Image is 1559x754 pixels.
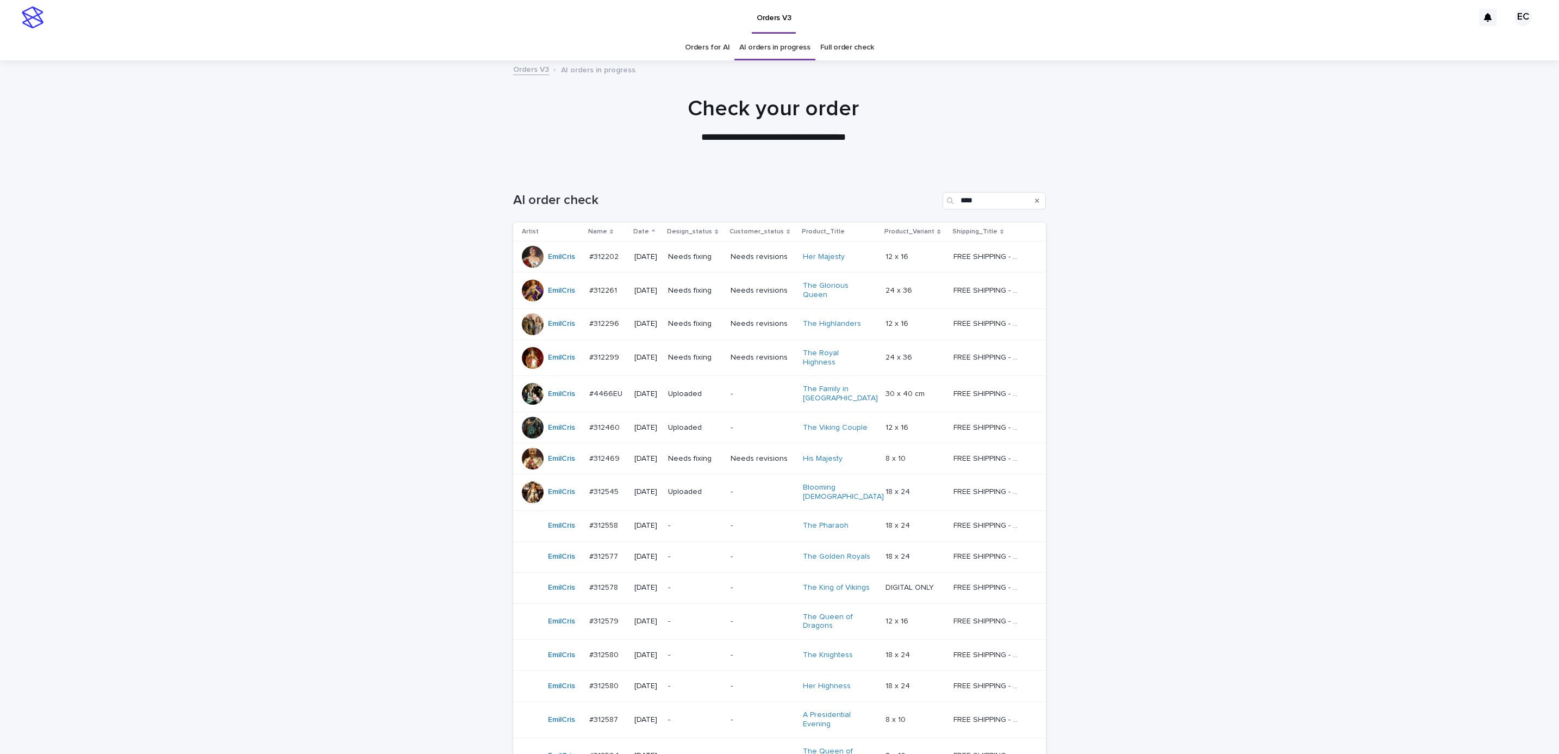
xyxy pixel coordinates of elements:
p: Uploaded [668,423,722,432]
a: Blooming [DEMOGRAPHIC_DATA] [803,483,884,502]
p: Needs fixing [668,252,722,262]
p: 24 x 36 [885,284,914,295]
a: AI orders in progress [739,35,810,60]
p: 18 x 24 [885,519,912,530]
tr: EmilCris #312545#312545 [DATE]Uploaded-Blooming [DEMOGRAPHIC_DATA] 18 x 2418 x 24 FREE SHIPPING -... [513,474,1046,510]
p: [DATE] [634,390,660,399]
p: Needs revisions [731,252,794,262]
a: The Royal Highness [803,349,871,367]
p: [DATE] [634,583,660,592]
p: - [731,617,794,626]
p: [DATE] [634,423,660,432]
p: [DATE] [634,319,660,329]
p: Needs revisions [731,454,794,463]
p: [DATE] [634,521,660,530]
p: Name [588,226,607,238]
p: #312587 [589,713,620,725]
a: The Viking Couple [803,423,868,432]
p: FREE SHIPPING - preview in 1-2 business days, after your approval delivery will take 5-10 b.d. [953,452,1024,463]
p: - [731,651,794,660]
p: - [731,423,794,432]
p: FREE SHIPPING - preview in 1-2 business days, after your approval delivery will take 5-10 b.d. [953,284,1024,295]
tr: EmilCris #312261#312261 [DATE]Needs fixingNeeds revisionsThe Glorious Queen 24 x 3624 x 36 FREE S... [513,273,1046,309]
p: Uploaded [668,390,722,399]
p: #312469 [589,452,622,463]
p: - [668,583,722,592]
p: Artist [522,226,539,238]
p: - [668,651,722,660]
a: The Knightess [803,651,853,660]
p: #312460 [589,421,622,432]
p: FREE SHIPPING - preview in 1-2 business days, after your approval delivery will take 5-10 b.d. [953,713,1024,725]
tr: EmilCris #312202#312202 [DATE]Needs fixingNeeds revisionsHer Majesty 12 x 1612 x 16 FREE SHIPPING... [513,242,1046,273]
p: Shipping_Title [952,226,997,238]
p: #312202 [589,250,621,262]
a: Her Majesty [803,252,845,262]
p: #312299 [589,351,621,362]
a: EmilCris [548,715,575,725]
p: - [731,552,794,561]
p: - [668,715,722,725]
a: EmilCris [548,617,575,626]
p: Uploaded [668,487,722,497]
p: 8 x 10 [885,452,908,463]
p: FREE SHIPPING - preview in 1-2 business days, after your approval delivery will take 6-10 busines... [953,387,1024,399]
p: #312558 [589,519,620,530]
p: [DATE] [634,454,660,463]
a: Orders for AI [685,35,729,60]
p: - [731,715,794,725]
a: Her Highness [803,682,851,691]
p: AI orders in progress [561,63,635,75]
a: The Glorious Queen [803,281,871,300]
p: #312577 [589,550,620,561]
p: #312580 [589,679,621,691]
p: 12 x 16 [885,615,911,626]
p: 18 x 24 [885,550,912,561]
a: EmilCris [548,252,575,262]
p: Needs revisions [731,319,794,329]
p: #312579 [589,615,621,626]
p: [DATE] [634,286,660,295]
p: FREE SHIPPING - preview in 1-2 business days, after your approval delivery will take 5-10 b.d. [953,485,1024,497]
p: FREE SHIPPING - preview in 1-2 business days, after your approval delivery will take 5-10 b.d. [953,519,1024,530]
a: His Majesty [803,454,843,463]
tr: EmilCris #312587#312587 [DATE]--A Presidential Evening 8 x 108 x 10 FREE SHIPPING - preview in 1-... [513,702,1046,738]
a: The Golden Royals [803,552,870,561]
p: Date [633,226,649,238]
p: - [668,682,722,691]
a: EmilCris [548,286,575,295]
p: - [731,390,794,399]
p: - [731,583,794,592]
p: Needs revisions [731,286,794,295]
p: [DATE] [634,682,660,691]
p: Customer_status [729,226,784,238]
p: #312296 [589,317,621,329]
p: - [731,487,794,497]
h1: AI order check [513,193,938,208]
p: 12 x 16 [885,317,911,329]
p: 12 x 16 [885,250,911,262]
p: [DATE] [634,651,660,660]
p: FREE SHIPPING - preview in 1-2 business days, after your approval delivery will take 5-10 b.d. [953,615,1024,626]
a: Full order check [820,35,874,60]
p: #312545 [589,485,621,497]
a: EmilCris [548,521,575,530]
a: EmilCris [548,423,575,432]
p: - [731,521,794,530]
tr: EmilCris #312577#312577 [DATE]--The Golden Royals 18 x 2418 x 24 FREE SHIPPING - preview in 1-2 b... [513,541,1046,572]
p: Design_status [667,226,712,238]
a: The King of Vikings [803,583,870,592]
p: Product_Title [802,226,845,238]
p: 30 x 40 cm [885,387,927,399]
p: FREE SHIPPING - preview in 1-2 business days, after your approval delivery will take 5-10 b.d. [953,679,1024,691]
p: #312261 [589,284,619,295]
p: FREE SHIPPING - preview in 1-2 business days, after your approval delivery will take 5-10 b.d. [953,351,1024,362]
p: #312580 [589,648,621,660]
a: EmilCris [548,390,575,399]
p: - [668,617,722,626]
p: 18 x 24 [885,648,912,660]
p: 8 x 10 [885,713,908,725]
tr: EmilCris #4466EU#4466EU [DATE]Uploaded-The Family in [GEOGRAPHIC_DATA] 30 x 40 cm30 x 40 cm FREE ... [513,376,1046,412]
p: [DATE] [634,715,660,725]
a: The Pharaoh [803,521,849,530]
